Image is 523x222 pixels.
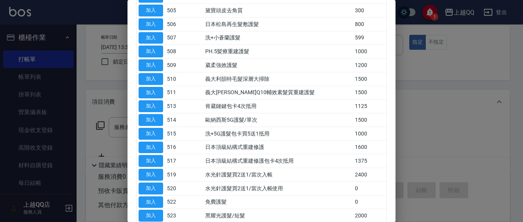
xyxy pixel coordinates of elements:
td: 515 [165,127,184,140]
td: 509 [165,59,184,72]
td: 800 [353,17,386,31]
td: 510 [165,72,184,86]
td: 義大利韻特毛髮深層大掃除 [203,72,353,86]
td: 1000 [353,127,386,140]
button: 加入 [139,196,163,208]
td: PH.5髪療重建護髮 [203,45,353,59]
td: 522 [165,195,184,209]
td: 300 [353,4,386,18]
button: 加入 [139,210,163,222]
td: 肯葳鏈鍵包卡4次抵用 [203,100,353,113]
button: 加入 [139,87,163,99]
td: 599 [353,31,386,45]
td: 洗+小蒼蘭護髮 [203,31,353,45]
td: 日本松島再生髮敷護髮 [203,17,353,31]
td: 葳柔強效護髮 [203,59,353,72]
td: 516 [165,140,184,154]
td: 514 [165,113,184,127]
td: 洗+5G護髮包卡買5送1抵用 [203,127,353,140]
button: 加入 [139,100,163,112]
td: 1125 [353,100,386,113]
td: 2400 [353,168,386,182]
td: 511 [165,86,184,100]
button: 加入 [139,18,163,30]
button: 加入 [139,114,163,126]
td: 1500 [353,72,386,86]
button: 加入 [139,155,163,167]
td: 水光針護髮買2送1/當次入帳使用 [203,181,353,195]
button: 加入 [139,59,163,71]
td: 505 [165,4,184,18]
button: 加入 [139,73,163,85]
td: 日本頂級結構式重建修護 [203,140,353,154]
td: 日本頂級結構式重建修護包卡4次抵用 [203,154,353,168]
td: 519 [165,168,184,182]
td: 水光針護髮買2送1/當次入帳 [203,168,353,182]
td: 513 [165,100,184,113]
td: 1000 [353,45,386,59]
button: 加入 [139,142,163,153]
td: 1600 [353,140,386,154]
button: 加入 [139,5,163,16]
td: 歐納西斯5G護髮/單次 [203,113,353,127]
td: 黛寶頭皮去角質 [203,4,353,18]
td: 免費護髮 [203,195,353,209]
td: 508 [165,45,184,59]
td: 506 [165,17,184,31]
button: 加入 [139,183,163,194]
td: 1500 [353,86,386,100]
td: 義大[PERSON_NAME]Q10輔效素髮質重建護髮 [203,86,353,100]
button: 加入 [139,169,163,181]
td: 1375 [353,154,386,168]
button: 加入 [139,32,163,44]
td: 507 [165,31,184,45]
button: 加入 [139,128,163,140]
td: 517 [165,154,184,168]
td: 1500 [353,113,386,127]
td: 1200 [353,59,386,72]
button: 加入 [139,46,163,57]
td: 520 [165,181,184,195]
td: 0 [353,195,386,209]
td: 0 [353,181,386,195]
